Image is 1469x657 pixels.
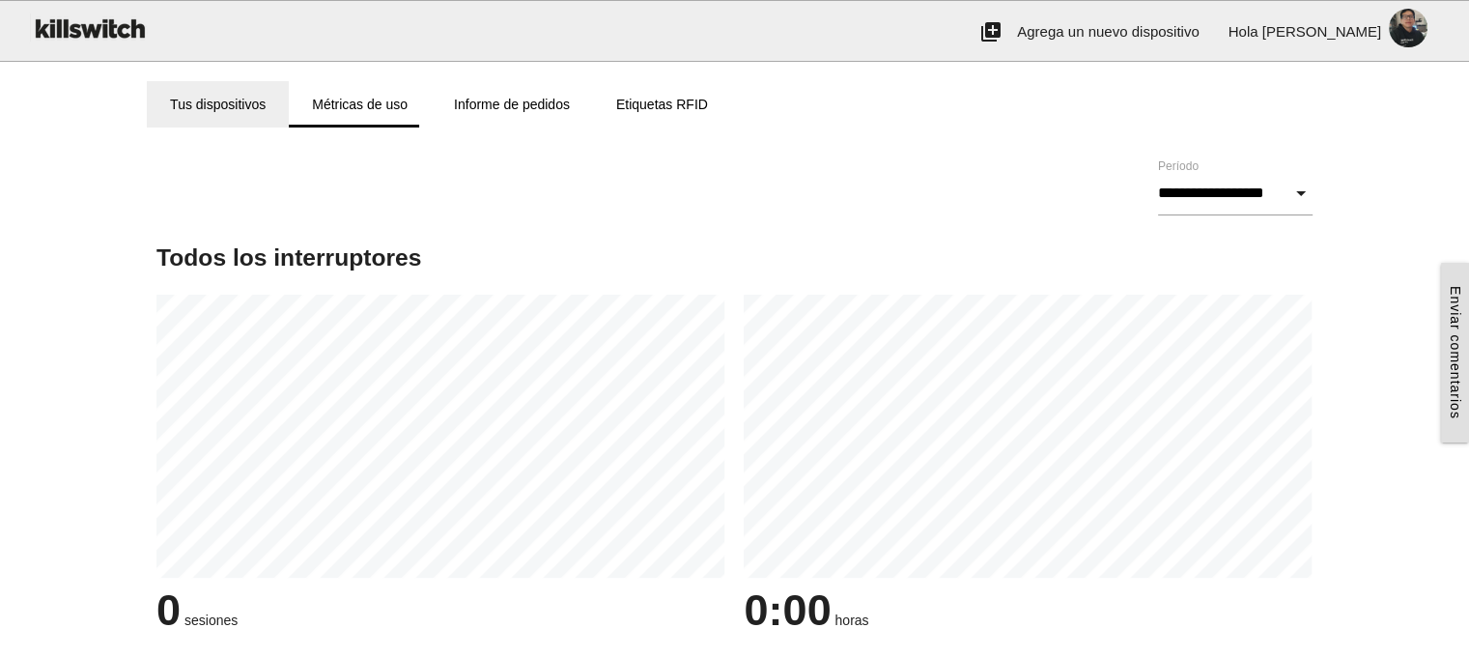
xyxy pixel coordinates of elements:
span: Hola [1229,23,1258,40]
img: ks-logo-black-160-b.png [29,1,149,55]
a: Etiquetas RFID [593,81,731,128]
h5: Todos los interruptores [156,244,1313,271]
span: 0 [156,586,181,635]
span: horas [834,613,868,628]
a: Tus dispositivos [147,81,289,128]
label: Período [1158,157,1199,175]
i: add_to_photos [979,1,1003,63]
span: sesiones [184,613,238,628]
span: [PERSON_NAME] [1262,23,1381,40]
a: Enviar comentarios [1441,263,1469,443]
a: Informe de pedidos [431,81,593,128]
span: Agrega un nuevo dispositivo [1017,23,1199,40]
img: ACg8ocIZ_wlFA0BmFUEy5o2vKrz-2hn4jUm8v7xO_zjAHiyK8wXP9w=s96-c [1381,1,1435,55]
a: Métricas de uso [289,81,431,128]
span: 0:00 [744,586,831,635]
